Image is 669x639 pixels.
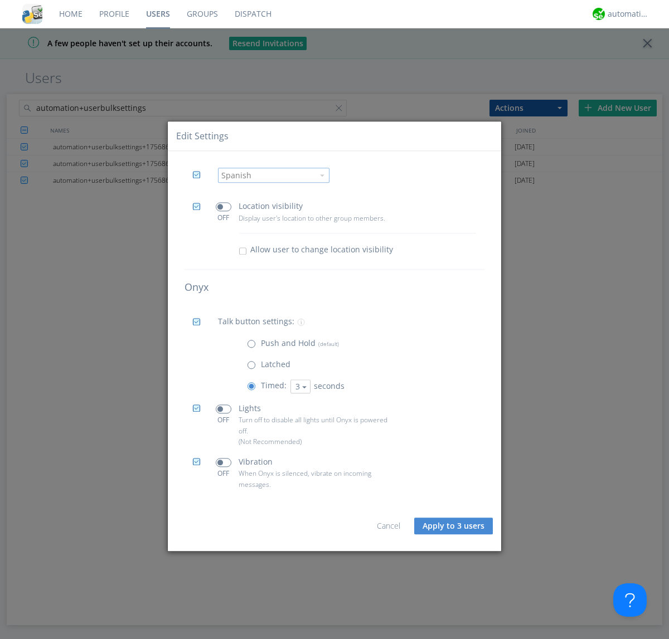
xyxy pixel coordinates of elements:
span: Allow user to change location visibility [250,245,393,256]
div: automation+atlas [608,8,649,19]
p: Latched [261,358,290,370]
p: Location visibility [239,201,303,213]
div: OFF [211,469,236,478]
p: Timed: [261,380,287,392]
p: Display user's location to other group members. [239,213,392,223]
h4: Onyx [185,282,484,294]
div: OFF [211,213,236,223]
img: caret-down-sm.svg [320,174,324,177]
p: Vibration [239,456,273,468]
span: (default) [316,340,339,348]
div: Spanish [221,170,313,181]
img: d2d01cd9b4174d08988066c6d424eccd [593,8,605,20]
span: seconds [314,381,345,391]
p: Turn off to disable all lights until Onyx is powered off. [239,415,392,436]
p: Lights [239,402,261,414]
p: (Not Recommended) [239,436,392,447]
p: When Onyx is silenced, vibrate on incoming messages. [239,469,392,490]
p: Talk button settings: [218,316,294,328]
p: Push and Hold [261,337,339,349]
button: 3 [290,379,311,393]
img: cddb5a64eb264b2086981ab96f4c1ba7 [22,4,42,24]
a: Cancel [377,520,400,531]
button: Apply to 3 users [414,518,493,534]
div: Edit Settings [176,130,229,143]
div: OFF [211,415,236,425]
